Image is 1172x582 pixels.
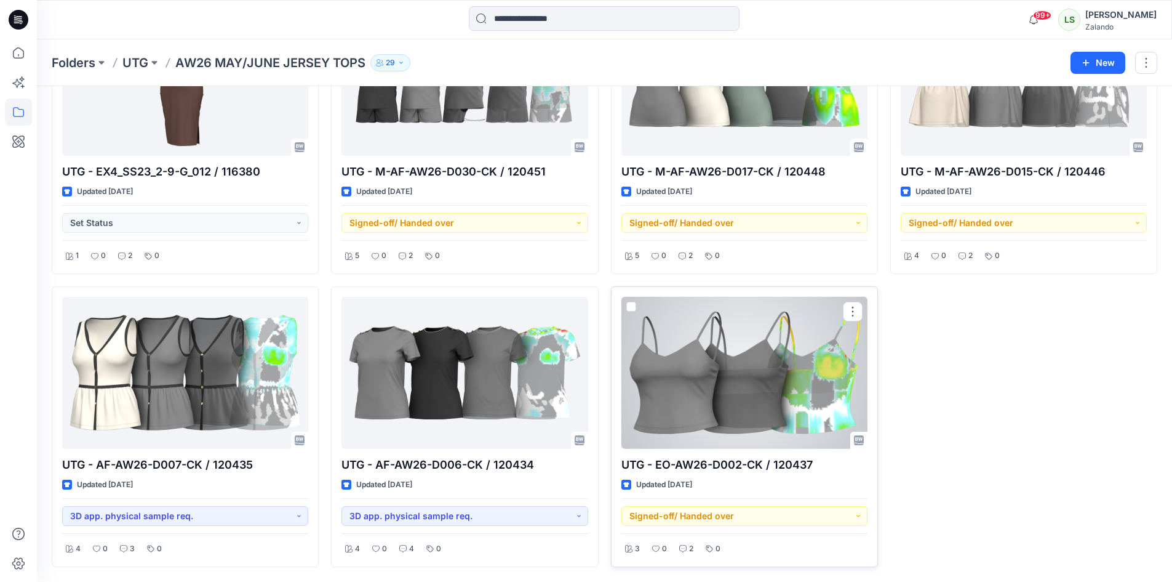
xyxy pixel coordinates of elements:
p: UTG - M-AF-AW26-D015-CK / 120446 [901,163,1147,180]
p: UTG - M-AF-AW26-D030-CK / 120451 [341,163,588,180]
button: New [1070,52,1125,74]
p: 29 [386,56,395,70]
p: 5 [635,249,639,262]
p: 3 [130,543,135,556]
p: 3 [635,543,640,556]
p: 0 [995,249,1000,262]
p: 2 [409,249,413,262]
p: 0 [154,249,159,262]
p: Updated [DATE] [636,479,692,491]
p: 0 [661,249,666,262]
p: UTG - EX4_SS23_2-9-G_012 / 116380 [62,163,308,180]
p: 2 [688,249,693,262]
p: Updated [DATE] [636,185,692,198]
p: 0 [435,249,440,262]
p: 0 [382,543,387,556]
p: 0 [103,543,108,556]
p: 4 [76,543,81,556]
p: 0 [101,249,106,262]
p: 5 [355,249,359,262]
p: 4 [409,543,414,556]
p: Updated [DATE] [356,185,412,198]
p: 0 [381,249,386,262]
p: Updated [DATE] [77,479,133,491]
a: UTG - AF-AW26-D007-CK / 120435 [62,297,308,449]
p: UTG - M-AF-AW26-D017-CK / 120448 [621,163,867,180]
p: 2 [968,249,973,262]
p: 4 [914,249,919,262]
p: 1 [76,249,79,262]
p: 0 [715,249,720,262]
p: 0 [662,543,667,556]
p: UTG - AF-AW26-D007-CK / 120435 [62,456,308,474]
p: 4 [355,543,360,556]
div: LS [1058,9,1080,31]
p: UTG - AF-AW26-D006-CK / 120434 [341,456,588,474]
p: 2 [128,249,132,262]
p: 2 [689,543,693,556]
p: Updated [DATE] [77,185,133,198]
p: UTG - EO-AW26-D002-CK / 120437 [621,456,867,474]
div: [PERSON_NAME] [1085,7,1157,22]
p: Updated [DATE] [915,185,971,198]
a: UTG [122,54,148,71]
a: UTG - EO-AW26-D002-CK / 120437 [621,297,867,449]
a: Folders [52,54,95,71]
a: UTG - AF-AW26-D006-CK / 120434 [341,297,588,449]
p: 0 [436,543,441,556]
span: 99+ [1033,10,1051,20]
button: 29 [370,54,410,71]
p: Updated [DATE] [356,479,412,491]
div: Zalando [1085,22,1157,31]
p: AW26 MAY/JUNE JERSEY TOPS [175,54,365,71]
p: 0 [157,543,162,556]
p: 0 [941,249,946,262]
p: 0 [716,543,720,556]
